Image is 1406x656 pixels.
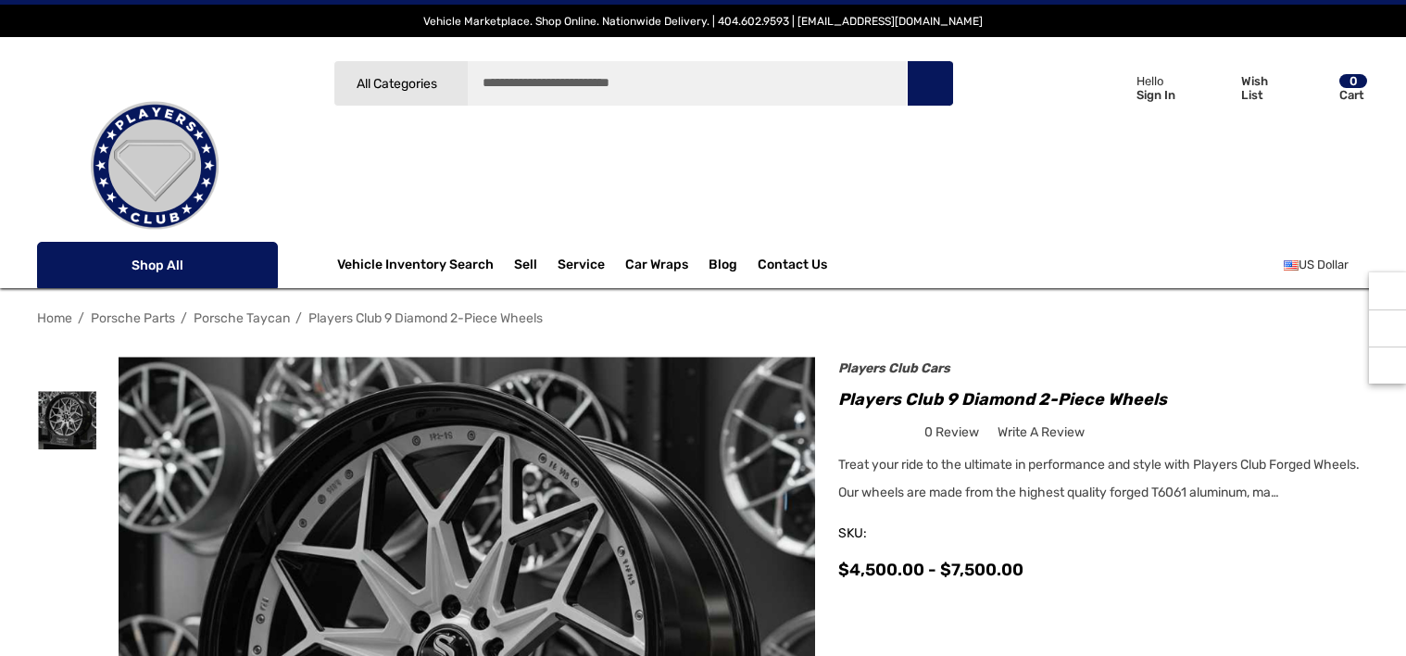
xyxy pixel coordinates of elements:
span: Vehicle Marketplace. Shop Online. Nationwide Delivery. | 404.602.9593 | [EMAIL_ADDRESS][DOMAIN_NAME] [423,15,983,28]
img: Players Club | Cars For Sale [62,73,247,259]
a: Service [558,257,605,277]
a: Porsche Taycan [194,310,290,326]
a: Players Club 9 Diamond 2-Piece Wheels [308,310,543,326]
svg: Icon User Account [1100,74,1126,100]
a: Porsche Parts [91,310,175,326]
p: 0 [1339,74,1367,88]
a: Previous [1314,309,1340,327]
a: All Categories Icon Arrow Down Icon Arrow Up [333,60,468,107]
button: Search [907,60,953,107]
svg: Icon Line [57,255,85,276]
a: USD [1284,246,1369,284]
span: Sell [514,257,537,277]
p: Hello [1136,74,1175,88]
a: Cart with 0 items [1292,56,1369,128]
h1: Players Club 9 Diamond 2-Piece Wheels [838,385,1369,414]
a: Sign in [1079,56,1185,120]
a: Vehicle Inventory Search [337,257,494,277]
span: $4,500.00 - $7,500.00 [838,560,1023,580]
a: Car Wraps [625,246,709,284]
svg: Review Your Cart [1300,75,1328,101]
a: Next [1343,309,1369,327]
a: Wish List Wish List [1194,56,1292,120]
img: Players Club 9 Diamond 2-Piece Wheels [38,391,96,449]
span: Treat your ride to the ultimate in performance and style with Players Club Forged Wheels. Our whe... [838,457,1360,500]
p: Cart [1339,88,1367,102]
nav: Breadcrumb [37,302,1369,334]
svg: Top [1369,357,1406,375]
a: Contact Us [758,257,827,277]
p: Wish List [1241,74,1290,102]
span: Write a Review [998,424,1085,441]
span: 0 review [924,421,979,444]
span: Car Wraps [625,257,688,277]
svg: Icon Arrow Down [440,77,454,91]
a: Blog [709,257,737,277]
span: SKU: [838,521,931,547]
svg: Icon Arrow Down [245,259,257,271]
svg: Social Media [1378,320,1397,338]
p: Shop All [37,242,278,288]
a: Sell [514,246,558,284]
span: All Categories [357,76,437,92]
p: Sign In [1136,88,1175,102]
a: Home [37,310,72,326]
svg: Recently Viewed [1378,282,1397,300]
a: Players Club Cars [838,360,950,376]
a: Write a Review [998,421,1085,444]
svg: Wish List [1202,76,1231,102]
